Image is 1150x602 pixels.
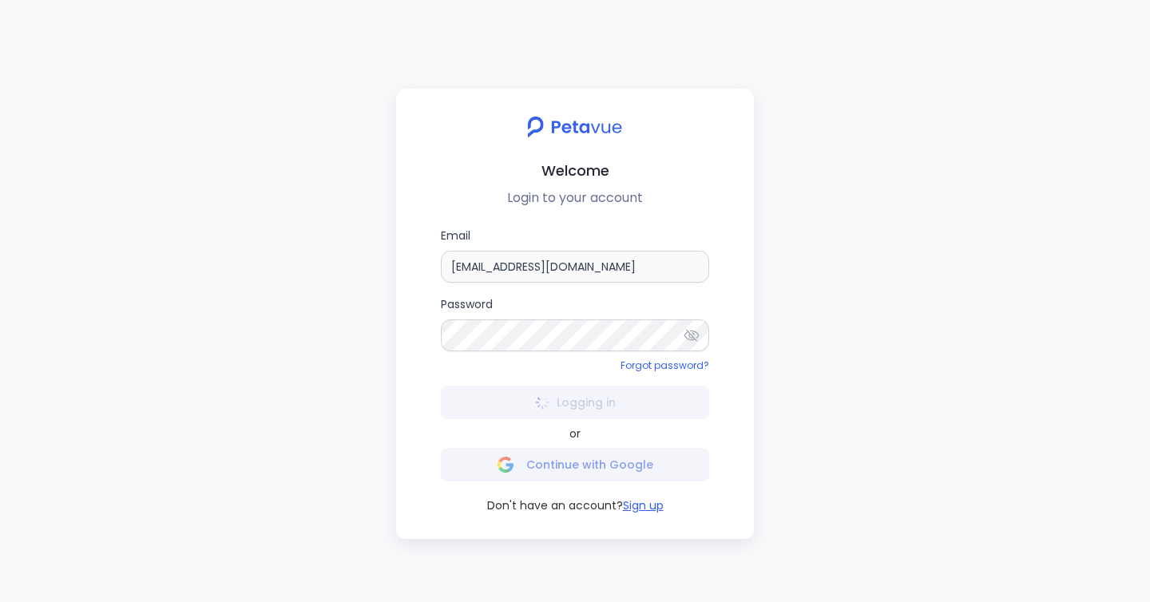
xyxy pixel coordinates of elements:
[487,497,623,513] span: Don't have an account?
[623,497,664,513] button: Sign up
[569,426,581,442] span: or
[409,188,741,208] p: Login to your account
[441,295,709,351] label: Password
[441,251,709,283] input: Email
[441,319,709,351] input: Password
[409,159,741,182] h2: Welcome
[517,108,632,146] img: petavue logo
[621,358,709,372] a: Forgot password?
[441,227,709,283] label: Email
